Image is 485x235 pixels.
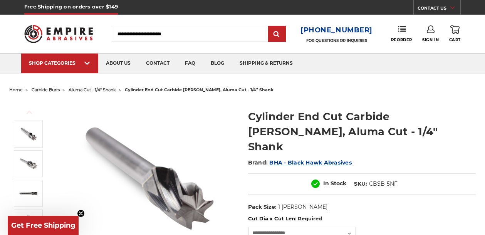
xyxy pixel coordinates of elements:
[300,38,373,43] p: FOR QUESTIONS OR INQUIRIES
[19,184,38,203] img: cylinder end cut aluma cut carbide burr - 1/4 inch shank
[449,25,461,42] a: Cart
[269,159,352,166] a: BHA - Black Hawk Abrasives
[391,37,412,42] span: Reorder
[369,180,398,188] dd: CBSB-5NF
[300,25,373,36] a: [PHONE_NUMBER]
[323,180,346,187] span: In Stock
[278,203,327,211] dd: 1 [PERSON_NAME]
[138,54,177,73] a: contact
[449,37,461,42] span: Cart
[354,180,367,188] dt: SKU:
[19,124,38,144] img: SB-3NF cylinder end cut shape carbide burr 1/4" shank
[98,54,138,73] a: about us
[8,216,79,235] div: Get Free ShippingClose teaser
[24,20,93,47] img: Empire Abrasives
[418,4,460,15] a: CONTACT US
[11,221,76,230] span: Get Free Shipping
[29,60,91,66] div: SHOP CATEGORIES
[19,213,38,233] img: 1/4" cylinder end cut aluma cut carbide bur
[232,54,300,73] a: shipping & returns
[177,54,203,73] a: faq
[32,87,60,92] a: carbide burrs
[19,154,38,173] img: SB-5NF cylinder end cut shape carbide burr 1/4" shank
[125,87,274,92] span: cylinder end cut carbide [PERSON_NAME], aluma cut - 1/4" shank
[422,37,439,42] span: Sign In
[248,215,476,223] label: Cut Dia x Cut Len:
[248,109,476,154] h1: Cylinder End Cut Carbide [PERSON_NAME], Aluma Cut - 1/4" Shank
[9,87,23,92] a: home
[391,25,412,42] a: Reorder
[248,159,268,166] span: Brand:
[248,203,277,211] dt: Pack Size:
[269,27,285,42] input: Submit
[20,104,39,121] button: Previous
[77,210,85,217] button: Close teaser
[298,215,322,222] small: Required
[69,87,116,92] a: aluma cut - 1/4" shank
[203,54,232,73] a: blog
